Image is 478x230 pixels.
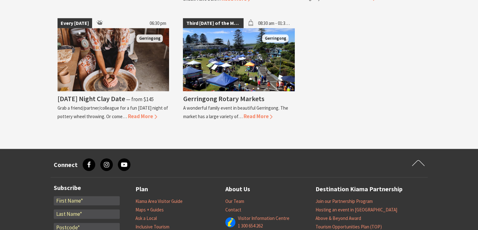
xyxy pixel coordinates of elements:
span: Gerringong [262,35,288,43]
input: Last Name* [54,210,120,219]
img: Photo shows female sitting at pottery wheel with hands on a ball of clay [58,28,169,91]
a: About Us [225,184,250,194]
span: Third [DATE] of the Month [183,18,243,28]
a: Hosting an event in [GEOGRAPHIC_DATA] [316,207,397,213]
a: Our Team [225,198,244,204]
a: Destination Kiama Partnership [316,184,403,194]
a: Above & Beyond Award [316,215,361,221]
span: 08:30 am - 01:30 pm [255,18,295,28]
h4: [DATE] Night Clay Date [58,94,125,103]
span: Gerringong [136,35,163,43]
img: Christmas Market and Street Parade [183,28,295,91]
h4: Gerringong Rotary Markets [183,94,264,103]
h3: Connect [54,161,78,169]
a: Ask a Local [135,215,157,221]
span: 06:30 pm [146,18,169,28]
a: Join our Partnership Program [316,198,373,204]
a: Inclusive Tourism [135,224,169,230]
a: Maps + Guides [135,207,164,213]
a: Visitor Information Centre [238,215,289,221]
input: First Name* [54,196,120,206]
a: Tourism Opportunities Plan (TOP) [316,224,382,230]
a: Plan [135,184,148,194]
a: Third [DATE] of the Month 08:30 am - 01:30 pm Christmas Market and Street Parade Gerringong Gerri... [183,18,295,121]
a: 1 300 654 262 [238,223,263,229]
span: Read More [128,113,157,120]
h3: Subscribe [54,184,120,192]
a: Kiama Area Visitor Guide [135,198,183,204]
span: ⁠— from $145 [126,96,154,103]
a: Contact [225,207,241,213]
span: Every [DATE] [58,18,92,28]
span: Read More [243,113,272,120]
a: Every [DATE] 06:30 pm Photo shows female sitting at pottery wheel with hands on a ball of clay Ge... [58,18,169,121]
p: A wonderful family event in beautiful Gerringong. The market has a large variety of… [183,105,288,119]
p: Grab a friend/partner/colleague for a fun [DATE] night of pottery wheel throwing. Or come… [58,105,168,119]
